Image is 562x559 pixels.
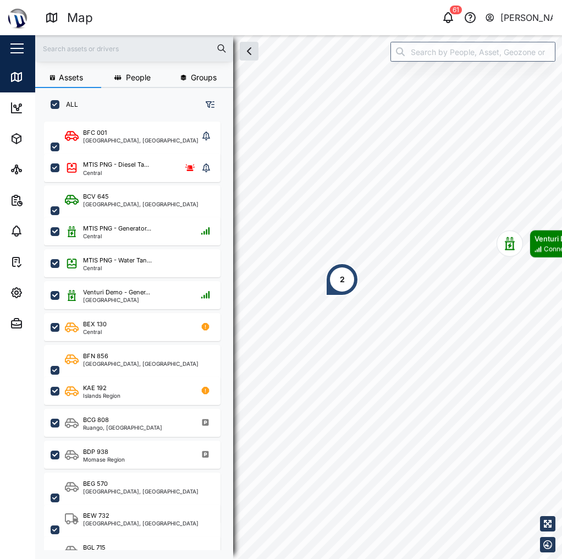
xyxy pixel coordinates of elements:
div: BGL 715 [83,543,106,552]
div: 2 [340,273,345,286]
div: grid [44,118,233,550]
div: Settings [29,287,68,299]
div: Map marker [326,263,359,296]
div: Central [83,265,152,271]
div: BFC 001 [83,128,107,138]
div: [GEOGRAPHIC_DATA], [GEOGRAPHIC_DATA] [83,138,199,143]
div: BFN 856 [83,352,108,361]
div: Venturi Demo - Gener... [83,288,150,297]
div: [GEOGRAPHIC_DATA] [83,297,150,303]
div: [GEOGRAPHIC_DATA], [GEOGRAPHIC_DATA] [83,520,199,526]
div: MTIS PNG - Water Tan... [83,256,152,265]
div: Central [83,329,107,335]
div: Tasks [29,256,59,268]
div: MTIS PNG - Diesel Ta... [83,160,149,169]
div: [PERSON_NAME] [500,11,553,25]
div: [GEOGRAPHIC_DATA], [GEOGRAPHIC_DATA] [83,489,199,494]
span: Assets [59,74,83,81]
div: [GEOGRAPHIC_DATA], [GEOGRAPHIC_DATA] [83,361,199,366]
div: BEX 130 [83,320,107,329]
div: Ruango, [GEOGRAPHIC_DATA] [83,425,162,430]
div: BDP 938 [83,447,108,457]
div: Sites [29,163,55,176]
div: Assets [29,133,63,145]
div: Map [67,8,93,28]
div: BEW 732 [83,511,109,520]
img: Main Logo [5,6,30,30]
div: BEG 570 [83,479,108,489]
div: 61 [450,6,462,14]
div: Dashboard [29,102,78,114]
label: ALL [59,100,78,109]
div: MTIS PNG - Generator... [83,224,151,233]
div: BCV 645 [83,192,109,201]
div: Reports [29,194,66,206]
button: [PERSON_NAME] [484,10,553,25]
span: Groups [191,74,217,81]
div: Central [83,233,151,239]
input: Search by People, Asset, Geozone or Place [390,42,555,62]
div: Map [29,71,53,83]
div: Alarms [29,225,63,237]
div: KAE 192 [83,383,107,393]
div: [GEOGRAPHIC_DATA], [GEOGRAPHIC_DATA] [83,201,199,207]
canvas: Map [35,35,562,559]
div: Admin [29,317,61,330]
div: Islands Region [83,393,120,398]
div: BCG 808 [83,415,109,425]
input: Search assets or drivers [42,40,227,57]
span: People [126,74,151,81]
div: Central [83,170,149,176]
div: Momase Region [83,457,125,462]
